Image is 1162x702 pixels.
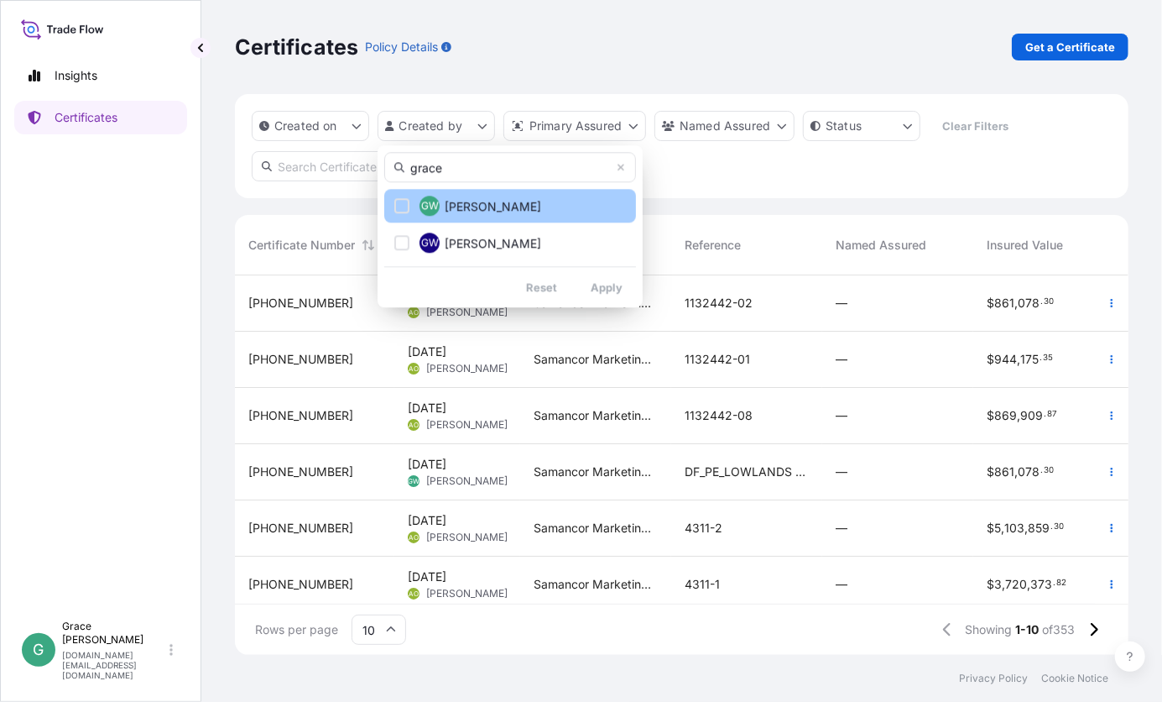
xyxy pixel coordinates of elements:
span: GW [421,197,439,214]
span: [PERSON_NAME] [445,235,541,252]
div: createdBy Filter options [378,145,643,307]
p: Reset [526,279,557,296]
span: GW [421,234,439,251]
button: Apply [577,274,636,301]
span: [PERSON_NAME] [445,198,541,215]
button: GW[PERSON_NAME] [384,189,636,223]
button: GW[PERSON_NAME] [384,226,636,259]
input: Search team member [384,152,636,182]
p: Apply [591,279,623,296]
div: Select Option [384,189,636,259]
button: Reset [513,274,571,301]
